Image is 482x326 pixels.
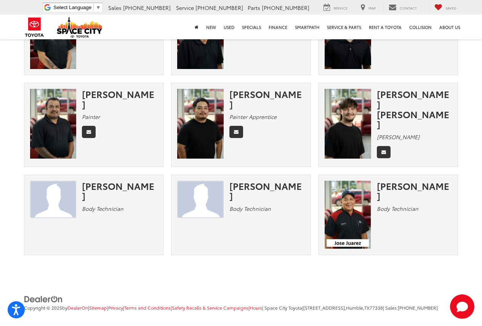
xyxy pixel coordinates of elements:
a: Sitemap [89,304,107,311]
span: | [88,304,107,311]
a: DealerOn Home Page [67,304,88,311]
img: Alex Popoca [177,89,224,159]
a: Map [355,3,381,12]
a: Privacy [108,304,123,311]
a: Email [377,146,391,158]
img: Space City Toyota [57,17,102,38]
span: | [302,304,383,311]
a: About Us [436,15,464,39]
div: [PERSON_NAME] [377,181,452,201]
a: New [202,15,220,39]
span: 77338 [370,304,383,311]
span: Copyright © 2025 [24,304,62,311]
a: Email [229,126,243,138]
span: Service [176,4,194,11]
a: Contact [383,3,423,12]
a: Used [220,15,238,39]
span: Parts [248,4,260,11]
span: Humble, [346,304,364,311]
span: ​ [93,5,94,10]
span: Service [333,5,347,10]
div: [PERSON_NAME] [PERSON_NAME] [377,89,452,129]
a: Email [82,126,96,138]
button: Toggle Chat Window [450,294,474,319]
a: Service & Parts [323,15,365,39]
svg: Start Chat [450,294,474,319]
span: | [123,304,171,311]
span: | [248,304,262,311]
span: Saved [445,5,456,10]
span: [PHONE_NUMBER] [398,304,438,311]
span: | Sales: [383,304,438,311]
a: My Saved Vehicles [429,3,462,12]
span: ▼ [96,5,101,10]
img: Eric Castillo [30,89,77,159]
img: DealerOn [24,295,63,304]
span: Contact [400,5,417,10]
em: Body Technician [377,205,418,212]
a: Safety Recalls & Service Campaigns, Opens in a new tab [172,304,248,311]
em: Painter Apprentice [229,113,277,120]
span: [PHONE_NUMBER] [123,4,171,11]
a: Collision [405,15,436,39]
a: SmartPath [291,15,323,39]
span: [STREET_ADDRESS], [303,304,346,311]
a: Hours [250,304,262,311]
em: [PERSON_NAME] [377,133,420,141]
a: Specials [238,15,265,39]
span: | [171,304,248,311]
div: [PERSON_NAME] [229,89,305,109]
span: Sales [108,4,122,11]
a: Rent a Toyota [365,15,405,39]
span: [PHONE_NUMBER] [195,4,243,11]
em: Body Technician [82,205,123,212]
span: | [107,304,123,311]
img: David Sigala [177,181,224,218]
img: Toyota [20,15,49,40]
img: Maddox Henderson [325,89,371,159]
a: Home [191,15,202,39]
em: Painter [82,113,100,120]
span: Map [368,5,376,10]
a: Terms and Conditions [124,304,171,311]
img: Jose Juarez [325,181,371,249]
div: [PERSON_NAME] [82,89,157,109]
a: DealerOn [24,295,63,302]
a: Select Language​ [53,5,101,10]
div: [PERSON_NAME] [82,181,157,201]
a: Finance [265,15,291,39]
span: | Space City Toyota [262,304,302,311]
span: Select Language [53,5,91,10]
span: TX [364,304,370,311]
em: Body Technician [229,205,271,212]
span: [PHONE_NUMBER] [262,4,309,11]
a: Service [318,3,353,12]
span: by [62,304,88,311]
img: Jacob Herrera [30,181,77,218]
div: [PERSON_NAME] [229,181,305,201]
